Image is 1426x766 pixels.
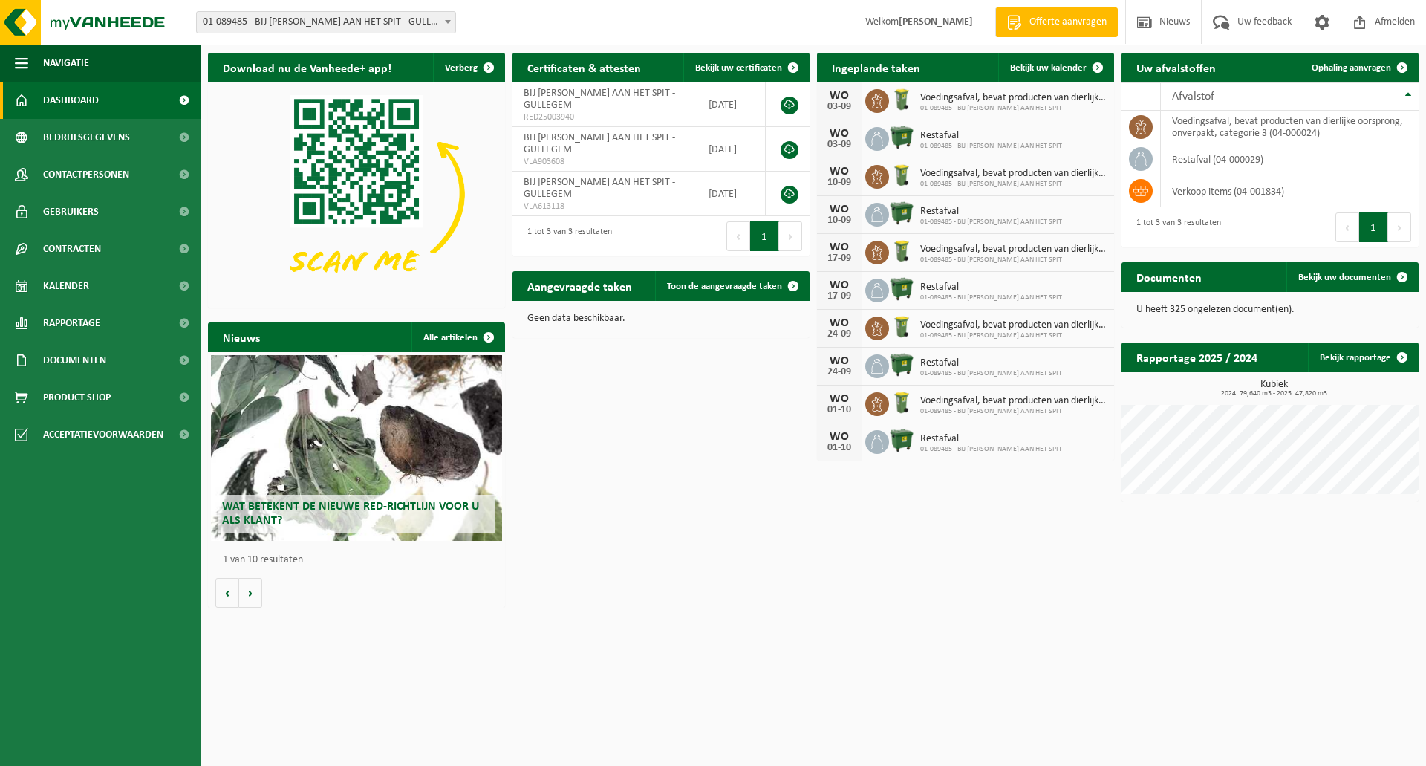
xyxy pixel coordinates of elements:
button: Next [779,221,802,251]
p: U heeft 325 ongelezen document(en). [1136,305,1404,315]
a: Toon de aangevraagde taken [655,271,808,301]
span: Restafval [920,357,1062,369]
img: WB-1100-HPE-GN-01 [889,352,914,377]
span: Voedingsafval, bevat producten van dierlijke oorsprong, onverpakt, categorie 3 [920,395,1107,407]
div: 24-09 [824,367,854,377]
img: WB-1100-HPE-GN-01 [889,276,914,302]
span: 01-089485 - BIJ [PERSON_NAME] AAN HET SPIT [920,256,1107,264]
span: Wat betekent de nieuwe RED-richtlijn voor u als klant? [222,501,479,527]
span: Documenten [43,342,106,379]
span: Voedingsafval, bevat producten van dierlijke oorsprong, onverpakt, categorie 3 [920,244,1107,256]
a: Offerte aanvragen [995,7,1118,37]
span: Navigatie [43,45,89,82]
span: Acceptatievoorwaarden [43,416,163,453]
div: WO [824,90,854,102]
span: 01-089485 - BIJ [PERSON_NAME] AAN HET SPIT [920,445,1062,454]
a: Alle artikelen [411,322,504,352]
td: [DATE] [697,172,766,216]
span: 01-089485 - BIJ [PERSON_NAME] AAN HET SPIT [920,218,1062,227]
span: 01-089485 - BIJ [PERSON_NAME] AAN HET SPIT [920,369,1062,378]
span: Voedingsafval, bevat producten van dierlijke oorsprong, onverpakt, categorie 3 [920,319,1107,331]
span: Afvalstof [1172,91,1214,103]
h2: Nieuws [208,322,275,351]
img: WB-0140-HPE-GN-50 [889,390,914,415]
button: Volgende [239,578,262,608]
button: Previous [1335,212,1359,242]
span: Voedingsafval, bevat producten van dierlijke oorsprong, onverpakt, categorie 3 [920,92,1107,104]
span: Gebruikers [43,193,99,230]
span: Contracten [43,230,101,267]
div: WO [824,279,854,291]
span: Verberg [445,63,478,73]
span: 01-089485 - BIJ IGNACE KIP AAN HET SPIT - GULLEGEM [196,11,456,33]
h2: Uw afvalstoffen [1121,53,1231,82]
span: 2024: 79,640 m3 - 2025: 47,820 m3 [1129,390,1419,397]
td: restafval (04-000029) [1161,143,1419,175]
h2: Rapportage 2025 / 2024 [1121,343,1272,371]
div: WO [824,431,854,443]
a: Bekijk uw documenten [1286,262,1417,292]
button: Vorige [215,578,239,608]
h2: Ingeplande taken [817,53,935,82]
span: Toon de aangevraagde taken [667,282,782,291]
a: Ophaling aanvragen [1300,53,1417,82]
span: Restafval [920,282,1062,293]
button: Next [1388,212,1411,242]
span: Kalender [43,267,89,305]
span: Restafval [920,206,1062,218]
div: WO [824,317,854,329]
div: WO [824,241,854,253]
img: WB-0140-HPE-GN-50 [889,238,914,264]
div: 17-09 [824,291,854,302]
div: WO [824,166,854,178]
h2: Aangevraagde taken [512,271,647,300]
span: BIJ [PERSON_NAME] AAN HET SPIT - GULLEGEM [524,132,675,155]
div: 24-09 [824,329,854,340]
span: Bekijk uw certificaten [695,63,782,73]
span: Ophaling aanvragen [1312,63,1391,73]
a: Bekijk uw kalender [998,53,1113,82]
div: 01-10 [824,405,854,415]
img: WB-1100-HPE-GN-01 [889,428,914,453]
span: Restafval [920,130,1062,142]
button: Previous [726,221,750,251]
span: 01-089485 - BIJ [PERSON_NAME] AAN HET SPIT [920,331,1107,340]
span: VLA613118 [524,201,686,212]
button: 1 [750,221,779,251]
span: Bedrijfsgegevens [43,119,130,156]
span: 01-089485 - BIJ IGNACE KIP AAN HET SPIT - GULLEGEM [197,12,455,33]
h2: Download nu de Vanheede+ app! [208,53,406,82]
p: 1 van 10 resultaten [223,555,498,565]
h2: Documenten [1121,262,1217,291]
td: [DATE] [697,82,766,127]
div: 10-09 [824,178,854,188]
span: 01-089485 - BIJ [PERSON_NAME] AAN HET SPIT [920,142,1062,151]
h2: Certificaten & attesten [512,53,656,82]
span: Bekijk uw documenten [1298,273,1391,282]
button: Verberg [433,53,504,82]
span: Offerte aanvragen [1026,15,1110,30]
img: WB-0140-HPE-GN-50 [889,163,914,188]
span: RED25003940 [524,111,686,123]
td: [DATE] [697,127,766,172]
span: 01-089485 - BIJ [PERSON_NAME] AAN HET SPIT [920,180,1107,189]
span: BIJ [PERSON_NAME] AAN HET SPIT - GULLEGEM [524,88,675,111]
span: VLA903608 [524,156,686,168]
span: 01-089485 - BIJ [PERSON_NAME] AAN HET SPIT [920,293,1062,302]
img: WB-0140-HPE-GN-50 [889,314,914,340]
a: Wat betekent de nieuwe RED-richtlijn voor u als klant? [211,355,502,541]
div: 10-09 [824,215,854,226]
div: 1 tot 3 van 3 resultaten [1129,211,1221,244]
div: WO [824,355,854,367]
div: 17-09 [824,253,854,264]
div: WO [824,393,854,405]
div: WO [824,204,854,215]
span: Dashboard [43,82,99,119]
span: Bekijk uw kalender [1010,63,1087,73]
img: Download de VHEPlus App [208,82,505,305]
a: Bekijk uw certificaten [683,53,808,82]
strong: [PERSON_NAME] [899,16,973,27]
p: Geen data beschikbaar. [527,314,795,324]
td: verkoop items (04-001834) [1161,175,1419,207]
span: Product Shop [43,379,111,416]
